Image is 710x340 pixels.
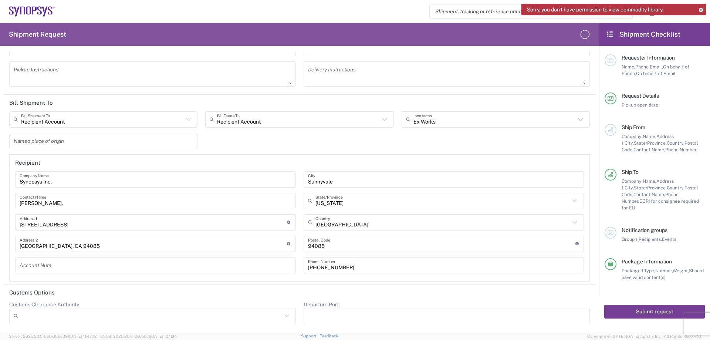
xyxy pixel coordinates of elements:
[673,268,689,273] span: Weight,
[9,289,55,296] h2: Customs Options
[15,159,40,166] h2: Recipient
[622,55,675,61] span: Requester Information
[636,71,676,76] span: On behalf of Email
[69,334,97,339] span: [DATE] 11:47:12
[639,236,662,242] span: Recipients,
[665,147,697,152] span: Phone Number
[622,124,645,130] span: Ship From
[662,236,676,242] span: Events
[625,140,634,146] span: City,
[633,147,665,152] span: Contact Name,
[633,192,665,197] span: Contact Name,
[622,102,658,108] span: Pickup open date
[650,64,663,70] span: Email,
[9,301,79,308] label: Customs Clearance Authority
[622,93,659,99] span: Request Details
[622,134,656,139] span: Company Name,
[622,268,644,273] span: Package 1:
[100,334,177,339] span: Client: 2025.20.0-8c6e0cf
[622,178,656,184] span: Company Name,
[430,4,621,18] input: Shipment, tracking or reference number
[644,268,655,273] span: Type,
[304,301,339,308] label: Departure Port
[622,64,635,70] span: Name,
[150,334,177,339] span: [DATE] 12:11:14
[622,259,672,265] span: Package Information
[301,334,319,338] a: Support
[606,30,680,39] h2: Shipment Checklist
[622,169,639,175] span: Ship To
[625,185,634,191] span: City,
[527,6,663,13] span: Sorry, you don't have permission to view commodity library.
[9,30,66,39] h2: Shipment Request
[634,185,667,191] span: State/Province,
[9,334,97,339] span: Server: 2025.20.0-5efa686e39f
[622,236,639,242] span: Group 1:
[319,334,338,338] a: Feedback
[622,227,667,233] span: Notification groups
[622,198,699,211] span: EORI for consignee required for EU
[587,333,701,340] span: Copyright © [DATE]-[DATE] Agistix Inc., All Rights Reserved
[655,268,673,273] span: Number,
[604,305,705,319] button: Submit request
[635,64,650,70] span: Phone,
[634,140,667,146] span: State/Province,
[667,185,684,191] span: Country,
[667,140,684,146] span: Country,
[9,99,53,107] h2: Bill Shipment To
